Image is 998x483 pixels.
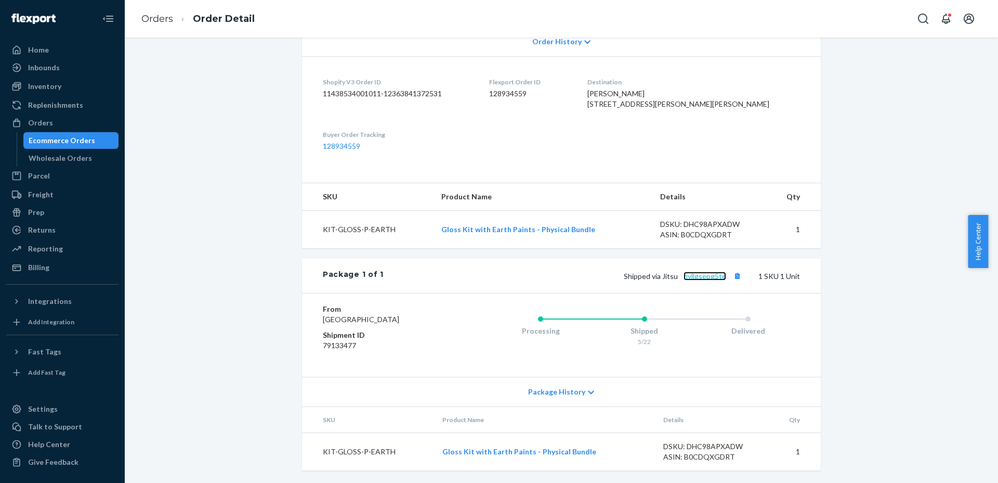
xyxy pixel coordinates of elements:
div: Add Integration [28,317,74,326]
th: Product Name [434,407,655,433]
div: Ecommerce Orders [29,135,95,146]
td: 1 [766,211,821,249]
a: Ecommerce Orders [23,132,119,149]
a: Add Fast Tag [6,364,119,381]
a: Help Center [6,436,119,453]
div: Settings [28,404,58,414]
span: Order History [532,36,582,47]
div: Inventory [28,81,61,92]
div: Home [28,45,49,55]
div: Give Feedback [28,457,78,467]
th: SKU [302,407,434,433]
div: Reporting [28,244,63,254]
a: Returns [6,222,119,238]
a: Replenishments [6,97,119,113]
dd: 11438534001011-12363841372531 [323,88,472,99]
a: Prep [6,204,119,221]
div: Help Center [28,439,70,450]
a: Gloss Kit with Earth Paints - Physical Bundle [442,447,596,456]
a: Inbounds [6,59,119,76]
th: Details [652,183,766,211]
div: Prep [28,207,44,218]
div: 5/22 [593,337,697,346]
button: Integrations [6,293,119,310]
a: Gloss Kit with Earth Paints - Physical Bundle [441,225,595,234]
button: Close Navigation [98,8,119,29]
div: 1 SKU 1 Unit [384,269,800,283]
a: Orders [141,13,173,24]
div: Processing [489,326,593,336]
div: Replenishments [28,100,83,110]
a: Reporting [6,240,119,257]
span: Package History [528,387,585,397]
div: ASIN: B0CDQXGDRT [663,452,761,462]
button: Copy tracking number [730,269,744,283]
dt: Flexport Order ID [489,78,571,86]
a: Order Detail [193,13,255,24]
a: Settings [6,401,119,417]
dt: Destination [587,78,800,86]
a: Add Integration [6,314,119,331]
th: Details [655,407,769,433]
th: Qty [769,407,821,433]
div: Fast Tags [28,347,61,357]
a: Inventory [6,78,119,95]
a: Billing [6,259,119,276]
a: Wholesale Orders [23,150,119,167]
dt: Buyer Order Tracking [323,130,472,139]
span: [GEOGRAPHIC_DATA] [323,315,399,324]
div: Integrations [28,296,72,307]
div: DSKU: DHC98APXADW [660,219,758,230]
img: Flexport logo [11,14,56,24]
div: Delivered [696,326,800,336]
div: ASIN: B0CDQXGDRT [660,230,758,240]
div: Wholesale Orders [29,153,92,163]
dt: From [323,304,447,314]
button: Open account menu [958,8,979,29]
a: 128934559 [323,142,360,150]
a: Orders [6,115,119,131]
div: Returns [28,225,56,235]
td: KIT-GLOSS-P-EARTH [302,211,433,249]
dd: 79133477 [323,340,447,351]
td: KIT-GLOSS-P-EARTH [302,433,434,471]
div: Parcel [28,171,50,181]
dt: Shopify V3 Order ID [323,78,472,86]
div: Talk to Support [28,422,82,432]
a: Talk to Support [6,418,119,435]
a: Parcel [6,168,119,184]
dt: Shipment ID [323,330,447,340]
span: [PERSON_NAME] [STREET_ADDRESS][PERSON_NAME][PERSON_NAME] [587,89,769,108]
button: Open Search Box [913,8,934,29]
div: DSKU: DHC98APXADW [663,441,761,452]
th: Qty [766,183,821,211]
div: Orders [28,118,53,128]
dd: 128934559 [489,88,571,99]
a: Freight [6,186,119,203]
div: Billing [28,262,49,273]
div: Inbounds [28,62,60,73]
button: Fast Tags [6,344,119,360]
a: hyllgsepg5te [684,272,726,281]
div: Shipped [593,326,697,336]
th: SKU [302,183,433,211]
div: Package 1 of 1 [323,269,384,283]
div: Add Fast Tag [28,368,65,377]
a: Home [6,42,119,58]
th: Product Name [433,183,652,211]
button: Open notifications [936,8,956,29]
span: Shipped via Jitsu [624,272,744,281]
div: Freight [28,189,54,200]
ol: breadcrumbs [133,4,263,34]
button: Give Feedback [6,454,119,471]
button: Help Center [968,215,988,268]
td: 1 [769,433,821,471]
